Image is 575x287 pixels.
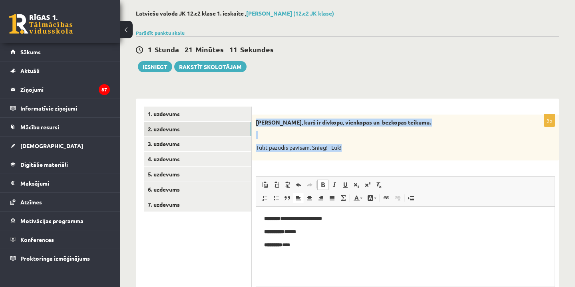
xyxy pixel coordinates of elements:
span: Aktuāli [20,67,40,74]
a: Sākums [10,43,110,61]
span: Sekundes [240,45,274,54]
a: Полужирный (⌘+B) [317,180,328,190]
span: Atzīmes [20,198,42,206]
a: По ширине [326,193,338,203]
a: Вставить разрыв страницы для печати [405,193,416,203]
a: Motivācijas programma [10,212,110,230]
a: Aktuāli [10,61,110,80]
a: По левому краю [293,193,304,203]
strong: [PERSON_NAME], kurš ir divkopu, vienkopas un bezkopas teikumu. [256,119,431,126]
a: 1. uzdevums [144,107,251,121]
a: Курсив (⌘+I) [328,180,340,190]
span: Konferences [20,236,54,243]
a: 4. uzdevums [144,152,251,166]
span: Motivācijas programma [20,217,84,224]
a: Подстрочный индекс [351,180,362,190]
h2: Latviešu valoda JK 12.c2 klase 1. ieskaite , [136,10,559,17]
a: Proktoringa izmēģinājums [10,249,110,267]
a: Atzīmes [10,193,110,211]
a: 3. uzdevums [144,137,251,151]
a: Mācību resursi [10,118,110,136]
a: Maksājumi [10,174,110,192]
a: Отменить (⌘+Z) [293,180,304,190]
span: Minūtes [195,45,224,54]
a: Математика [338,193,349,203]
a: Цвет текста [351,193,365,203]
span: Sākums [20,48,41,55]
a: Вставить (⌘+V) [259,180,271,190]
a: Ziņojumi87 [10,80,110,99]
a: Цитата [282,193,293,203]
a: По правому краю [315,193,326,203]
span: Stunda [155,45,179,54]
span: 11 [229,45,237,54]
a: Цвет фона [365,193,379,203]
a: Убрать ссылку [392,193,403,203]
a: Вставить только текст (⌘+⌥+⇧+V) [271,180,282,190]
a: Parādīt punktu skalu [136,30,185,36]
p: 3p [544,114,555,127]
a: Вставить / удалить маркированный список [271,193,282,203]
span: Digitālie materiāli [20,161,68,168]
a: Вставить/Редактировать ссылку (⌘+K) [381,193,392,203]
a: Убрать форматирование [373,180,384,190]
a: 5. uzdevums [144,167,251,182]
legend: Maksājumi [20,174,110,192]
iframe: Визуальный текстовый редактор, wiswyg-editor-user-answer-47024840893140 [256,207,555,287]
legend: Ziņojumi [20,80,110,99]
a: Rīgas 1. Tālmācības vidusskola [9,14,73,34]
span: [DEMOGRAPHIC_DATA] [20,142,83,149]
legend: Informatīvie ziņojumi [20,99,110,117]
a: Вставить / удалить нумерованный список [259,193,271,203]
a: Konferences [10,230,110,249]
span: Mācību resursi [20,123,59,131]
a: Digitālie materiāli [10,155,110,174]
i: 87 [99,84,110,95]
a: [DEMOGRAPHIC_DATA] [10,137,110,155]
a: 6. uzdevums [144,182,251,197]
span: Proktoringa izmēģinājums [20,255,90,262]
a: По центру [304,193,315,203]
a: [PERSON_NAME] (12.c2 JK klase) [246,10,334,17]
a: 2. uzdevums [144,122,251,137]
span: 21 [185,45,193,54]
a: Повторить (⌘+Y) [304,180,315,190]
a: 7. uzdevums [144,197,251,212]
a: Informatīvie ziņojumi [10,99,110,117]
p: Tūlīt pazudīs pavisam. Snieg! Lūk! [256,144,515,152]
a: Вставить из Word [282,180,293,190]
a: Надстрочный индекс [362,180,373,190]
a: Rakstīt skolotājam [174,61,247,72]
a: Подчеркнутый (⌘+U) [340,180,351,190]
button: Iesniegt [138,61,172,72]
span: 1 [148,45,152,54]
